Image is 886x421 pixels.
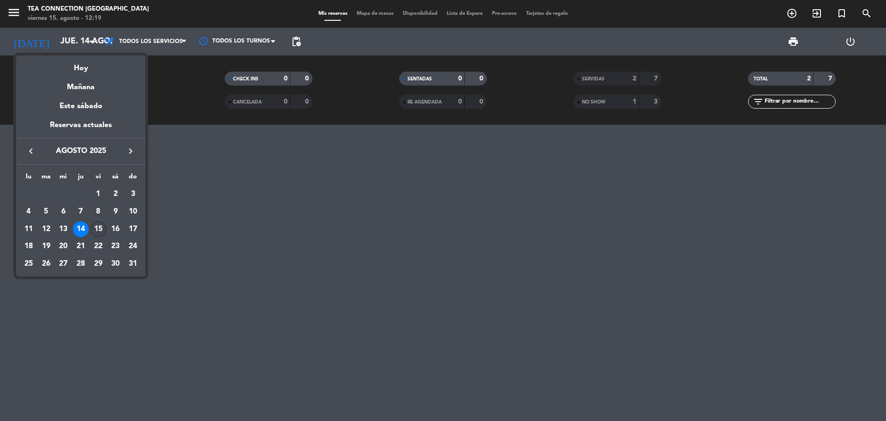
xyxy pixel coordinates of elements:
[37,220,55,238] td: 12 de agosto de 2025
[124,255,142,273] td: 31 de agosto de 2025
[37,203,55,220] td: 5 de agosto de 2025
[90,220,107,238] td: 15 de agosto de 2025
[125,221,141,237] div: 17
[72,255,90,273] td: 28 de agosto de 2025
[23,145,39,157] button: keyboard_arrow_left
[90,186,106,202] div: 1
[107,203,125,220] td: 9 de agosto de 2025
[90,203,107,220] td: 8 de agosto de 2025
[107,171,125,186] th: sábado
[21,238,36,254] div: 18
[16,119,145,138] div: Reservas actuales
[125,238,141,254] div: 24
[55,204,71,220] div: 6
[20,171,37,186] th: lunes
[39,145,122,157] span: agosto 2025
[38,221,54,237] div: 12
[90,204,106,220] div: 8
[90,256,106,272] div: 29
[125,186,141,202] div: 3
[38,204,54,220] div: 5
[107,255,125,273] td: 30 de agosto de 2025
[108,238,123,254] div: 23
[16,74,145,93] div: Mañana
[21,221,36,237] div: 11
[20,220,37,238] td: 11 de agosto de 2025
[21,204,36,220] div: 4
[37,238,55,255] td: 19 de agosto de 2025
[73,204,89,220] div: 7
[20,185,90,203] td: AGO.
[16,55,145,74] div: Hoy
[72,171,90,186] th: jueves
[108,186,123,202] div: 2
[54,238,72,255] td: 20 de agosto de 2025
[72,220,90,238] td: 14 de agosto de 2025
[107,238,125,255] td: 23 de agosto de 2025
[90,238,107,255] td: 22 de agosto de 2025
[124,171,142,186] th: domingo
[54,220,72,238] td: 13 de agosto de 2025
[125,146,136,157] i: keyboard_arrow_right
[90,171,107,186] th: viernes
[55,238,71,254] div: 20
[90,185,107,203] td: 1 de agosto de 2025
[20,238,37,255] td: 18 de agosto de 2025
[20,203,37,220] td: 4 de agosto de 2025
[73,256,89,272] div: 28
[73,238,89,254] div: 21
[72,203,90,220] td: 7 de agosto de 2025
[38,256,54,272] div: 26
[55,256,71,272] div: 27
[37,255,55,273] td: 26 de agosto de 2025
[37,171,55,186] th: martes
[72,238,90,255] td: 21 de agosto de 2025
[107,185,125,203] td: 2 de agosto de 2025
[108,204,123,220] div: 9
[20,255,37,273] td: 25 de agosto de 2025
[90,238,106,254] div: 22
[16,93,145,119] div: Este sábado
[21,256,36,272] div: 25
[25,146,36,157] i: keyboard_arrow_left
[90,221,106,237] div: 15
[124,220,142,238] td: 17 de agosto de 2025
[73,221,89,237] div: 14
[125,204,141,220] div: 10
[107,220,125,238] td: 16 de agosto de 2025
[54,171,72,186] th: miércoles
[90,255,107,273] td: 29 de agosto de 2025
[124,238,142,255] td: 24 de agosto de 2025
[54,255,72,273] td: 27 de agosto de 2025
[124,185,142,203] td: 3 de agosto de 2025
[55,221,71,237] div: 13
[122,145,139,157] button: keyboard_arrow_right
[108,221,123,237] div: 16
[125,256,141,272] div: 31
[124,203,142,220] td: 10 de agosto de 2025
[108,256,123,272] div: 30
[54,203,72,220] td: 6 de agosto de 2025
[38,238,54,254] div: 19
